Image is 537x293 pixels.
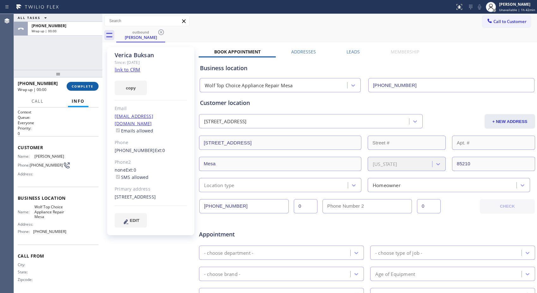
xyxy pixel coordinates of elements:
span: Wrap up | 00:00 [32,29,57,33]
input: Phone Number 2 [323,199,412,213]
div: Email [115,105,187,112]
span: Phone: [18,163,30,168]
div: [PERSON_NAME] [499,2,535,7]
button: COMPLETE [67,82,99,91]
button: + NEW ADDRESS [485,114,535,129]
div: Location type [204,181,234,189]
input: Phone Number [368,78,534,92]
div: [PERSON_NAME] [117,34,165,40]
button: Call [28,95,47,107]
label: Emails allowed [115,128,154,134]
span: Call [32,98,44,104]
span: Address: [18,222,34,227]
input: Ext. [294,199,317,213]
label: Book Appointment [214,49,261,55]
span: City: [18,262,34,267]
span: ALL TASKS [18,15,40,20]
label: Membership [391,49,419,55]
h1: Context [18,109,99,115]
div: Homeowner [373,181,401,189]
input: Apt. # [452,136,535,150]
div: - choose department - [204,249,253,256]
input: Emails allowed [116,128,120,132]
input: Search [105,16,189,26]
span: [PHONE_NUMBER] [33,229,66,234]
input: Phone Number [199,199,289,213]
span: Wrap up | 00:00 [18,87,46,92]
div: Phone2 [115,159,187,166]
button: ALL TASKS [14,14,53,21]
span: Info [72,98,85,104]
input: City [199,157,361,171]
span: [PERSON_NAME] [34,154,66,159]
label: Addresses [291,49,316,55]
div: none [115,167,187,181]
a: [PHONE_NUMBER] [115,147,155,153]
div: outbound [117,30,165,34]
div: Phone [115,139,187,146]
h2: Priority: [18,125,99,131]
div: Wolf Top Choice Appliance Repair Mesa [205,82,293,89]
div: Verica Buksan [115,52,187,59]
button: EDIT [115,213,147,228]
span: EDIT [130,218,139,223]
label: Leads [347,49,360,55]
input: SMS allowed [116,175,120,179]
div: Business location [200,64,534,72]
span: [PHONE_NUMBER] [32,23,66,28]
span: [PHONE_NUMBER] [18,80,58,86]
span: State: [18,270,34,274]
span: Phone: [18,229,33,234]
span: Call to Customer [493,19,527,24]
div: [STREET_ADDRESS] [204,118,246,125]
span: Unavailable | 1h 42min [499,8,535,12]
span: Zipcode: [18,277,34,282]
button: Info [68,95,88,107]
input: ZIP [452,157,535,171]
input: Street # [368,136,446,150]
span: Appointment [199,230,310,239]
div: Customer location [200,99,534,107]
span: Name: [18,210,34,214]
span: Wolf Top Choice Appliance Repair Mesa [34,204,66,219]
button: CHECK [480,199,535,214]
a: link to CRM [115,66,140,73]
label: SMS allowed [115,174,148,180]
h2: Queue: [18,115,99,120]
p: Everyone [18,120,99,125]
div: Primary address [115,186,187,193]
span: Customer [18,144,99,150]
span: Ext: 0 [155,147,165,153]
a: [EMAIL_ADDRESS][DOMAIN_NAME] [115,113,153,126]
span: Call From [18,253,99,259]
div: Since: [DATE] [115,59,187,66]
div: Age of Equipment [375,270,415,278]
div: Verica Buksan [117,28,165,42]
input: Ext. 2 [417,199,441,213]
div: - choose type of job - [375,249,422,256]
span: Name: [18,154,34,159]
div: [STREET_ADDRESS] [115,193,187,201]
span: COMPLETE [72,84,94,89]
button: Mute [475,3,484,11]
span: Address: [18,172,34,176]
span: [PHONE_NUMBER] [30,163,63,168]
button: copy [115,81,147,95]
span: Business location [18,195,99,201]
div: - choose brand - [204,270,240,278]
button: Call to Customer [482,15,531,27]
input: Address [199,136,361,150]
p: 0 [18,131,99,136]
span: Ext: 0 [126,167,136,173]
